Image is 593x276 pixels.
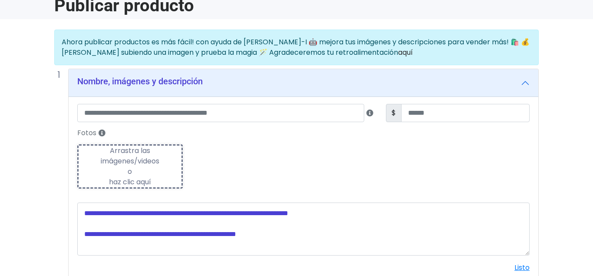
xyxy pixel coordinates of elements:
[77,76,203,86] h5: Nombre, imágenes y descripción
[386,104,402,122] span: $
[398,47,413,57] a: aquí
[62,37,530,57] span: Ahora publicar productos es más fácil! con ayuda de [PERSON_NAME]-I 🤖 mejora tus imágenes y descr...
[79,146,181,187] div: Arrastra las imágenes/videos o haz clic aquí
[69,69,538,97] button: Nombre, imágenes y descripción
[514,263,530,273] a: Listo
[72,126,535,141] label: Fotos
